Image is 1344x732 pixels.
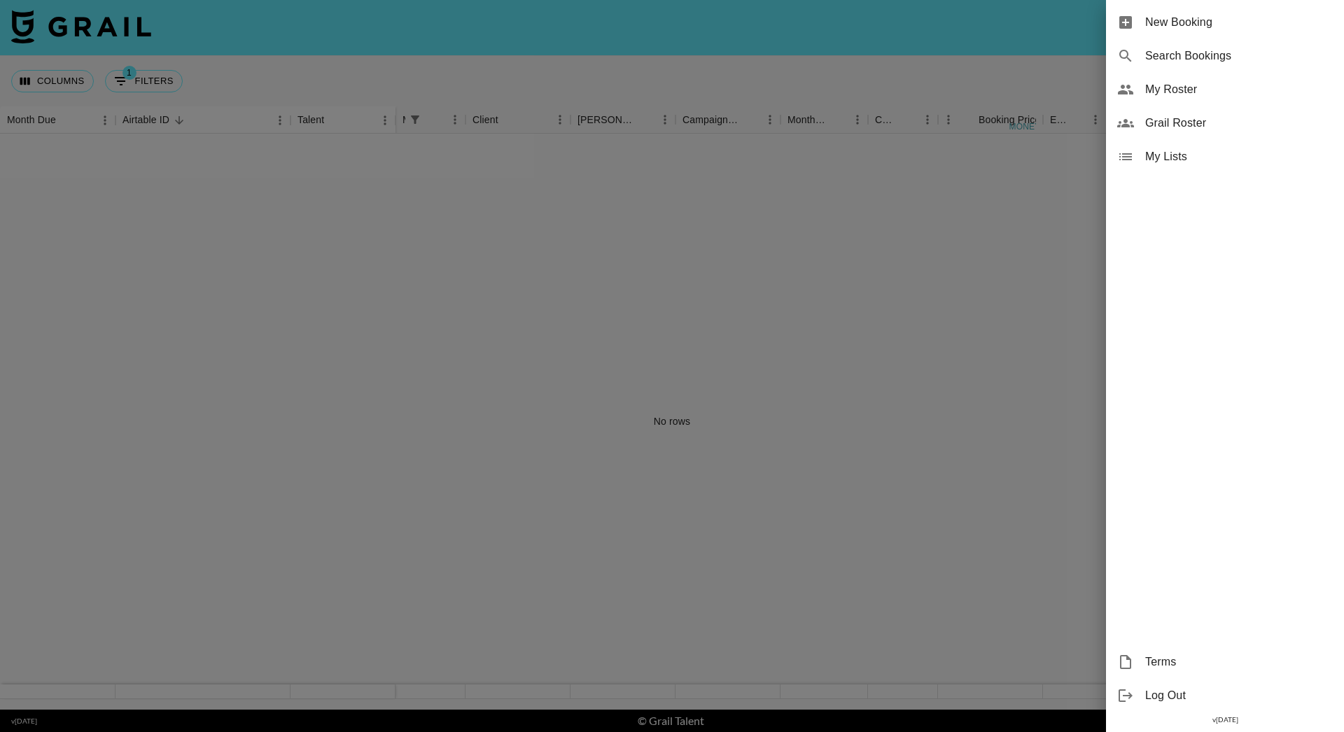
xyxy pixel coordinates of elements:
[1145,148,1333,165] span: My Lists
[1145,48,1333,64] span: Search Bookings
[1106,106,1344,140] div: Grail Roster
[1106,6,1344,39] div: New Booking
[1106,39,1344,73] div: Search Bookings
[1106,679,1344,712] div: Log Out
[1106,73,1344,106] div: My Roster
[1145,14,1333,31] span: New Booking
[1145,115,1333,132] span: Grail Roster
[1106,712,1344,727] div: v [DATE]
[1145,687,1333,704] span: Log Out
[1145,654,1333,670] span: Terms
[1145,81,1333,98] span: My Roster
[1106,140,1344,174] div: My Lists
[1106,645,1344,679] div: Terms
